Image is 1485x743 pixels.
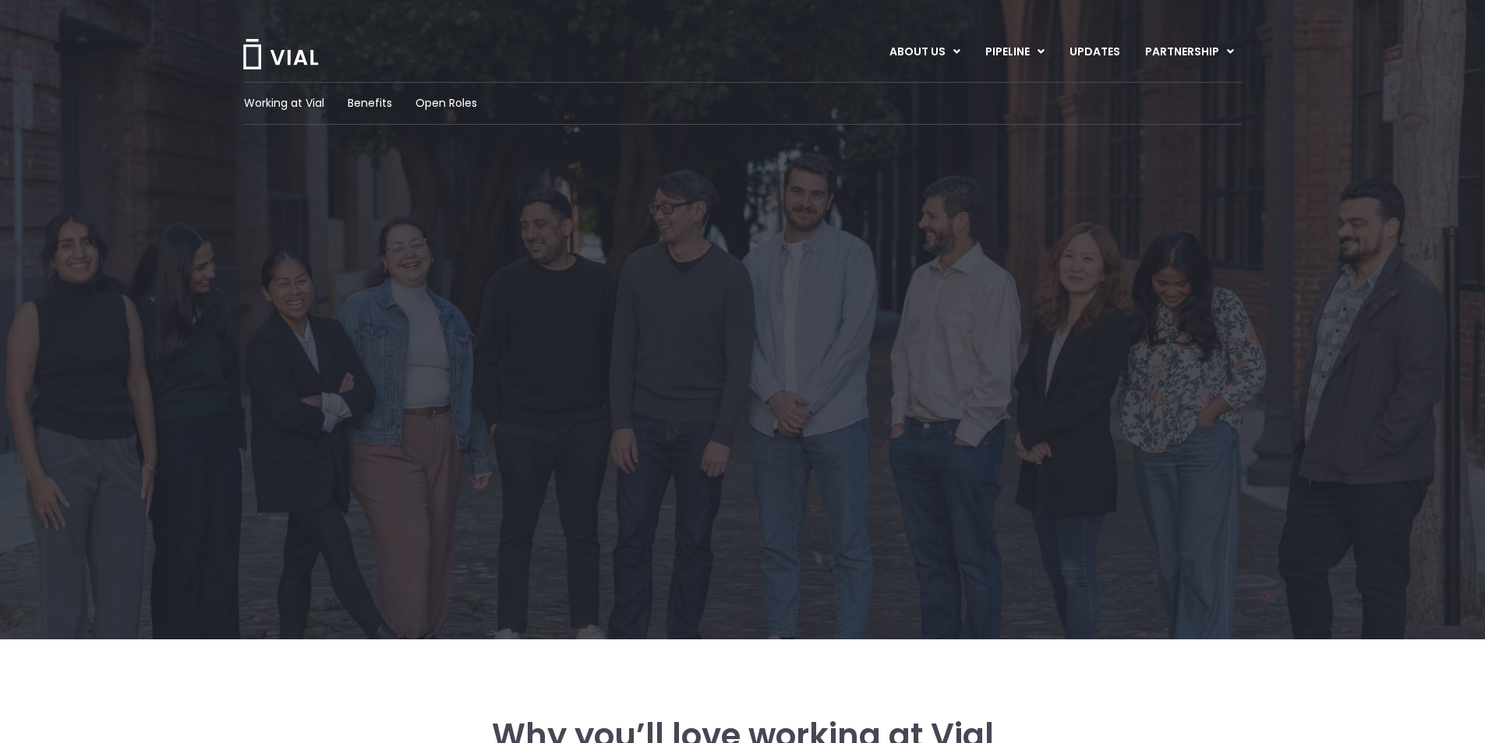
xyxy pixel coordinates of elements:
[973,39,1056,65] a: PIPELINEMenu Toggle
[244,95,324,111] a: Working at Vial
[1057,39,1132,65] a: UPDATES
[877,39,972,65] a: ABOUT USMenu Toggle
[242,39,320,69] img: Vial Logo
[348,95,392,111] a: Benefits
[415,95,477,111] a: Open Roles
[1133,39,1246,65] a: PARTNERSHIPMenu Toggle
